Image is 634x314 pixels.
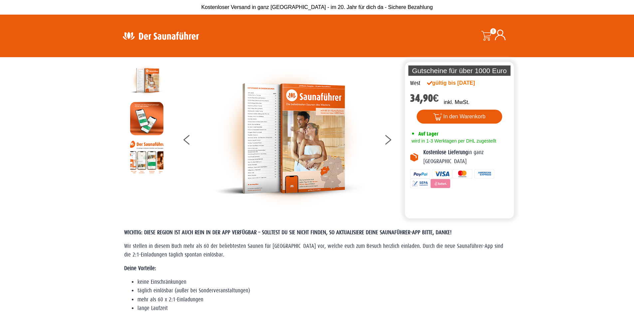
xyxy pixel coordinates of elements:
span: 0 [490,28,496,34]
span: Kostenloser Versand in ganz [GEOGRAPHIC_DATA] - im 20. Jahr für dich da - Sichere Bezahlung [201,4,433,10]
img: MOCKUP-iPhone_regional [130,102,163,135]
div: gültig bis [DATE] [427,79,490,87]
span: € [433,92,439,104]
p: inkl. MwSt. [444,98,469,106]
strong: Deine Vorteile: [124,265,156,271]
div: West [410,79,420,88]
span: Auf Lager [418,131,438,137]
span: Wir stellen in diesem Buch mehr als 60 der beliebtesten Saunen für [GEOGRAPHIC_DATA] vor, welche ... [124,243,503,258]
button: In den Warenkorb [417,110,502,124]
span: WICHTIG: DIESE REGION IST AUCH REIN IN DER APP VERFÜGBAR – SOLLTEST DU SIE NICHT FINDEN, SO AKTUA... [124,229,452,236]
b: Kostenlose Lieferung [423,149,468,156]
img: der-saunafuehrer-2025-west [215,64,364,213]
img: Anleitung7tn [130,140,163,173]
li: mehr als 60 x 2:1-Einladungen [137,295,510,304]
img: der-saunafuehrer-2025-west [130,64,163,97]
p: Gutscheine für über 1000 Euro [408,65,511,76]
li: täglich einlösbar (außer bei Sonderveranstaltungen) [137,286,510,295]
li: lange Laufzeit [137,304,510,313]
li: keine Einschränkungen [137,278,510,286]
span: wird in 1-3 Werktagen per DHL zugestellt [410,138,496,144]
bdi: 34,90 [410,92,439,104]
p: in ganz [GEOGRAPHIC_DATA] [423,148,509,166]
